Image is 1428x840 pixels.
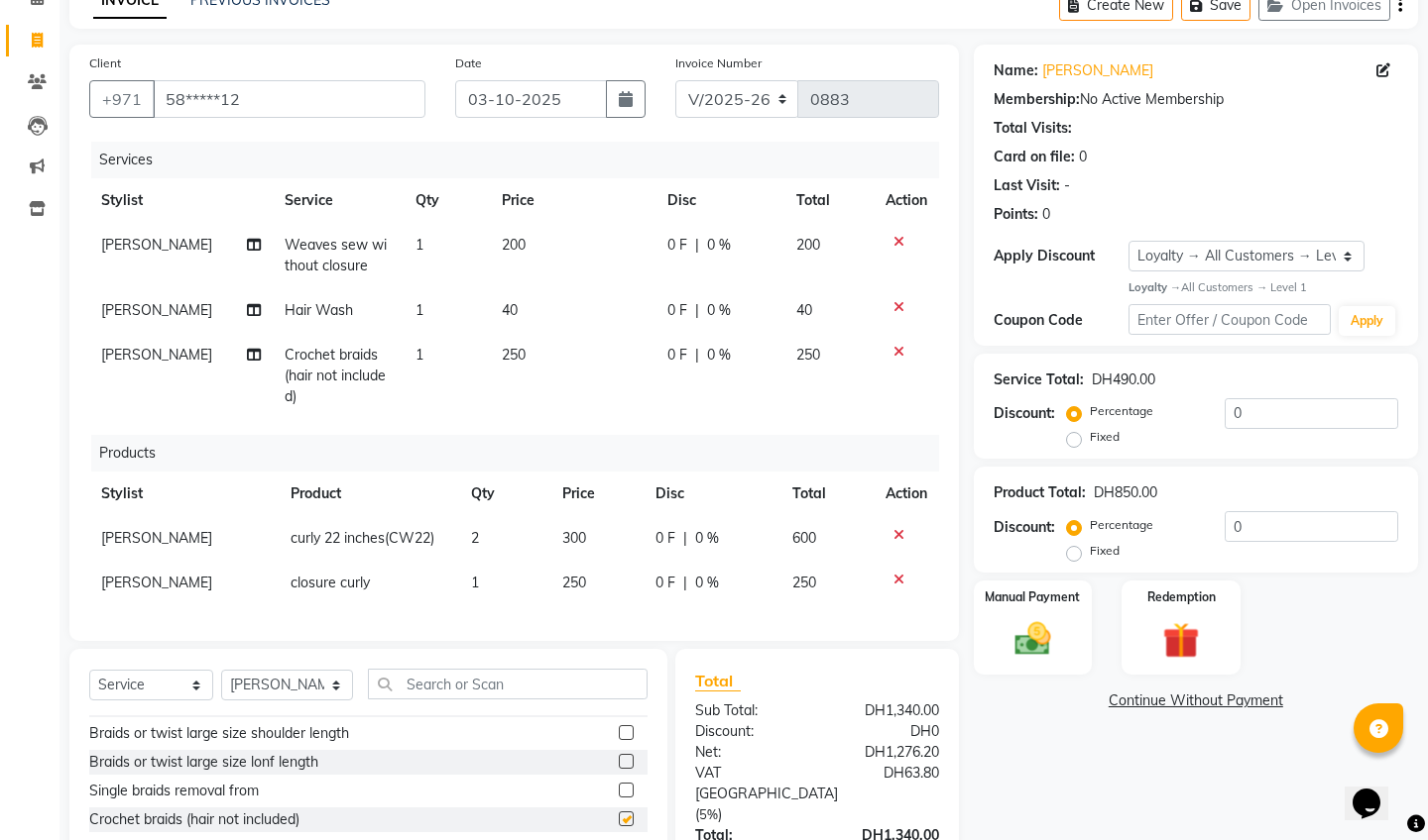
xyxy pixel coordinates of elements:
span: 1 [471,574,479,591]
span: 300 [562,529,586,547]
span: 40 [502,301,518,319]
th: Disc [644,472,780,516]
label: Redemption [1147,588,1216,606]
label: Invoice Number [675,54,762,72]
label: Percentage [1090,516,1153,534]
span: | [683,573,687,593]
span: 0 % [707,235,731,256]
div: Single braids removal from [89,781,259,801]
span: 0 F [667,300,687,321]
div: DH1,276.20 [817,742,954,763]
span: | [695,300,699,321]
span: 0 F [667,235,687,256]
input: Enter Offer / Coupon Code [1129,304,1331,335]
span: closure curly [291,574,370,591]
span: [PERSON_NAME] [101,346,212,364]
div: Name: [994,60,1038,81]
div: Braids or twist large size shoulder length [89,723,349,744]
span: [PERSON_NAME] [101,301,212,319]
span: 2 [471,529,479,547]
th: Price [490,178,654,223]
div: Sub Total: [680,700,817,721]
span: 0 % [707,345,731,366]
div: All Customers → Level 1 [1129,279,1398,296]
th: Stylist [89,178,273,223]
div: Apply Discount [994,246,1129,266]
th: Qty [459,472,551,516]
div: 0 [1042,204,1050,225]
input: Search or Scan [368,669,648,699]
th: Service [273,178,404,223]
label: Fixed [1090,542,1120,560]
th: Qty [404,178,491,223]
span: 5% [699,806,718,822]
label: Date [455,54,482,72]
a: Continue Without Payment [978,690,1414,711]
button: Apply [1339,306,1395,336]
span: 250 [792,574,816,591]
div: Membership: [994,89,1080,110]
label: Percentage [1090,402,1153,420]
div: Services [91,142,954,178]
img: _cash.svg [1004,618,1063,660]
th: Action [874,178,939,223]
span: 1 [416,236,423,254]
th: Action [874,472,939,516]
th: Total [780,472,874,516]
div: Coupon Code [994,310,1129,331]
th: Stylist [89,472,279,516]
div: Discount: [994,517,1055,538]
span: [PERSON_NAME] [101,529,212,547]
span: Total [695,671,741,691]
div: Product Total: [994,482,1086,503]
a: [PERSON_NAME] [1042,60,1153,81]
span: 0 F [667,345,687,366]
div: DH490.00 [1092,369,1155,390]
th: Disc [655,178,784,223]
div: ( ) [680,763,853,825]
span: 0 F [655,528,675,549]
span: curly 22 inches(CW22) [291,529,434,547]
span: 0 % [707,300,731,321]
span: 1 [416,301,423,319]
label: Client [89,54,121,72]
span: Crochet braids (hair not included) [285,346,386,405]
input: Search by Name/Mobile/Email/Code [153,80,425,118]
span: 600 [792,529,816,547]
span: | [695,345,699,366]
div: Discount: [680,721,817,742]
span: VAT [GEOGRAPHIC_DATA] [695,764,838,802]
th: Total [784,178,874,223]
img: _gift.svg [1151,618,1211,664]
div: - [1064,175,1070,196]
label: Fixed [1090,428,1120,446]
span: Hair Wash [285,301,353,319]
iframe: chat widget [1345,761,1408,820]
button: +971 [89,80,155,118]
div: DH63.80 [853,763,954,825]
div: Braids or twist large size lonf length [89,752,318,773]
span: 200 [796,236,820,254]
div: Total Visits: [994,118,1072,139]
span: | [683,528,687,549]
div: Discount: [994,403,1055,424]
div: DH0 [817,721,954,742]
span: 250 [562,574,586,591]
span: 0 % [695,573,719,593]
span: 0 % [695,528,719,549]
div: 0 [1079,147,1087,167]
span: [PERSON_NAME] [101,236,212,254]
div: Service Total: [994,369,1084,390]
span: 0 F [655,573,675,593]
th: Product [279,472,459,516]
th: Price [550,472,644,516]
span: 40 [796,301,812,319]
span: Weaves sew without closure [285,236,387,274]
label: Manual Payment [985,588,1080,606]
div: Net: [680,742,817,763]
div: Products [91,435,954,472]
strong: Loyalty → [1129,280,1181,294]
div: Last Visit: [994,175,1060,196]
span: | [695,235,699,256]
div: Crochet braids (hair not included) [89,809,299,830]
